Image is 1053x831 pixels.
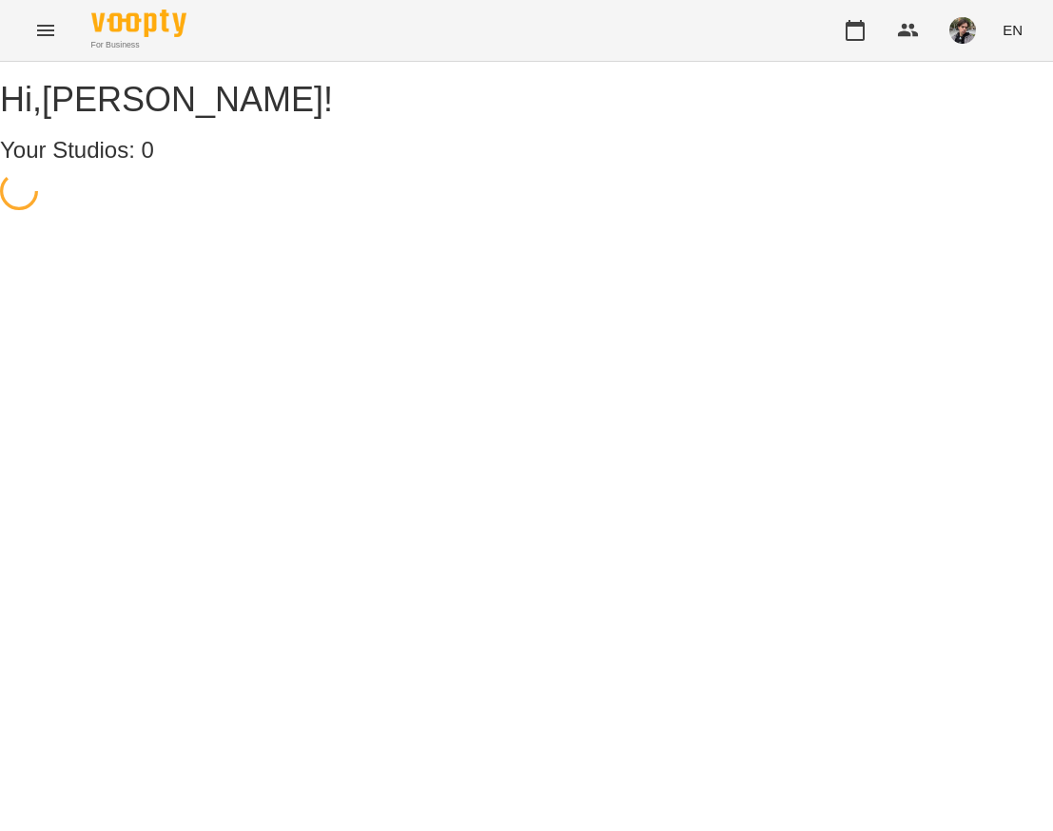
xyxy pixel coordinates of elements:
span: 0 [142,137,154,163]
button: Menu [23,8,68,53]
button: EN [995,12,1030,48]
span: For Business [91,39,186,51]
img: 3324ceff06b5eb3c0dd68960b867f42f.jpeg [949,17,976,44]
span: EN [1003,20,1023,40]
img: Voopty Logo [91,10,186,37]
